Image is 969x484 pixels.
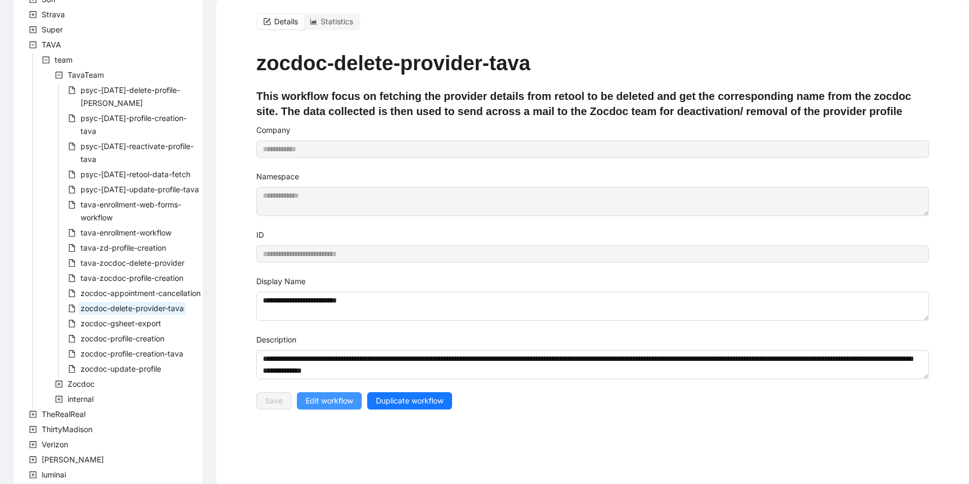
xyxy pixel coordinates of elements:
span: plus-square [29,441,37,448]
span: tava-enrollment-web-forms-workflow [81,200,181,222]
span: ThirtyMadison [42,425,92,434]
span: Virta [39,453,106,466]
span: tava-enrollment-workflow [78,226,174,239]
span: file [68,201,76,209]
span: file [68,335,76,342]
span: plus-square [29,26,37,33]
span: tava-zd-profile-creation [81,243,166,252]
span: tava-zocdoc-delete-provider [78,257,187,270]
span: file [68,274,76,282]
span: file [68,115,76,122]
span: ThirtyMadison [39,423,95,436]
span: minus-square [29,41,37,49]
span: zocdoc-gsheet-export [81,319,161,328]
textarea: Namespace [256,187,929,216]
span: plus-square [55,380,63,388]
span: team [52,53,75,66]
span: Save [265,395,283,407]
span: tava-zd-profile-creation [78,241,168,254]
span: zocdoc-profile-creation-tava [81,349,183,358]
span: plus-square [29,11,37,18]
span: file [68,171,76,178]
span: Strava [42,10,65,19]
span: zocdoc-profile-creation-tava [78,347,185,360]
span: Verizon [39,438,70,451]
h4: This workflow focus on fetching the provider details from retool to be deleted and get the corres... [256,89,929,119]
span: Super [42,25,63,34]
span: plus-square [55,395,63,403]
span: zocdoc-update-profile [78,362,163,375]
span: zocdoc-profile-creation [78,332,167,345]
button: Save [256,392,291,409]
span: file [68,259,76,267]
h1: zocdoc-delete-provider-tava [256,51,929,76]
button: Duplicate workflow [367,392,452,409]
span: psyc-[DATE]-reactivate-profile-tava [81,142,194,164]
span: psyc-today-delete-profile-tava [78,84,203,110]
span: file [68,290,76,297]
span: tava-zocdoc-profile-creation [81,273,183,283]
span: Zocdoc [68,379,95,388]
label: Display Name [256,275,306,287]
span: Strava [39,8,67,21]
span: file [68,143,76,150]
span: zocdoc-appointment-cancellation [78,287,203,300]
span: psyc-today-reactivate-profile-tava [78,140,203,166]
span: [PERSON_NAME] [42,455,104,464]
span: TavaTeam [68,70,104,79]
span: tava-zocdoc-delete-provider [81,258,184,267]
span: plus-square [29,426,37,433]
span: zocdoc-profile-creation [81,334,164,343]
span: zocdoc-update-profile [81,364,161,373]
span: psyc-today-profile-creation-tava [78,112,203,138]
span: Statistics [321,17,353,26]
span: zocdoc-delete-provider-tava [78,302,186,315]
span: Duplicate workflow [376,395,443,407]
span: luminai [42,470,66,479]
span: tava-enrollment-workflow [81,228,171,237]
span: TavaTeam [65,69,106,82]
span: tava-zocdoc-profile-creation [78,272,185,285]
span: file [68,320,76,327]
span: Verizon [42,440,68,449]
span: zocdoc-delete-provider-tava [81,304,184,313]
span: psyc-[DATE]-profile-creation-tava [81,113,187,136]
span: psyc-today-retool-data-fetch [78,168,193,181]
span: plus-square [29,456,37,463]
span: psyc-[DATE]-retool-data-fetch [81,170,190,179]
span: TheRealReal [42,409,85,419]
span: zocdoc-gsheet-export [78,317,163,330]
span: psyc-[DATE]-delete-profile-[PERSON_NAME] [81,85,180,107]
label: ID [256,229,264,241]
span: Details [274,17,298,26]
span: Zocdoc [65,378,97,391]
span: plus-square [29,471,37,479]
span: minus-square [55,71,63,79]
span: TheRealReal [39,408,88,421]
span: plus-square [29,411,37,418]
span: luminai [39,468,68,481]
span: zocdoc-appointment-cancellation [81,288,201,298]
textarea: Display Name [256,292,929,321]
span: TAVA [39,38,63,51]
span: file [68,86,76,94]
span: file [68,186,76,193]
input: Company [256,140,929,158]
label: Namespace [256,171,299,183]
span: internal [65,393,96,406]
button: Edit workflow [297,392,362,409]
span: TAVA [42,40,61,49]
span: Edit workflow [306,395,353,407]
span: area-chart [310,18,317,25]
span: file [68,305,76,312]
span: psyc-[DATE]-update-profile-tava [81,185,199,194]
span: file [68,365,76,373]
span: form [263,18,271,25]
span: file [68,350,76,358]
span: team [55,55,72,64]
input: ID [256,245,929,263]
span: minus-square [42,56,50,64]
span: file [68,229,76,237]
span: tava-enrollment-web-forms-workflow [78,198,203,224]
span: file [68,244,76,252]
